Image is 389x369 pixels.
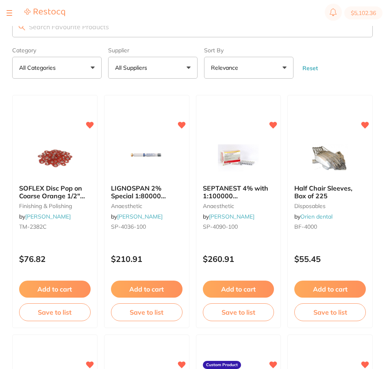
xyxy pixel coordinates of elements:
[203,184,274,200] b: SEPTANEST 4% with 1:100000 adrenalin 2.2ml 2xBox 50 GOLD
[111,254,183,264] p: $210.91
[294,254,366,264] p: $55.45
[19,213,71,220] span: by
[19,184,91,200] b: SOFLEX Disc Pop on Coarse Orange 1/2" 12.7mm Pack of 85
[111,223,146,230] span: SP-4036-100
[203,213,254,220] span: by
[294,223,317,230] span: BF-4000
[294,213,332,220] span: by
[19,303,91,321] button: Save to list
[211,64,241,72] p: Relevance
[294,303,366,321] button: Save to list
[19,64,59,72] p: All Categories
[294,203,366,209] small: disposables
[108,47,198,54] label: Supplier
[203,361,241,369] label: Custom Product
[120,137,173,178] img: LIGNOSPAN 2% Special 1:80000 adrenalin 2.2ml 2xBox 50 Blue
[111,303,183,321] button: Save to list
[344,6,382,19] button: $5,102.36
[203,254,274,264] p: $260.91
[25,213,71,220] a: [PERSON_NAME]
[24,8,65,17] img: Restocq Logo
[111,184,174,215] span: LIGNOSPAN 2% Special 1:80000 [MEDICAL_DATA] 2.2ml 2xBox 50 Blue
[300,64,320,72] button: Reset
[294,281,366,298] button: Add to cart
[204,47,293,54] label: Sort By
[204,57,293,79] button: Relevance
[304,137,356,178] img: Half Chair Sleeves, Box of 225
[111,203,183,209] small: anaesthetic
[203,223,238,230] span: SP-4090-100
[19,281,91,298] button: Add to cart
[117,213,163,220] a: [PERSON_NAME]
[19,254,91,264] p: $76.82
[12,57,102,79] button: All Categories
[111,184,183,200] b: LIGNOSPAN 2% Special 1:80000 adrenalin 2.2ml 2xBox 50 Blue
[209,213,254,220] a: [PERSON_NAME]
[300,213,332,220] a: Orien dental
[28,137,81,178] img: SOFLEX Disc Pop on Coarse Orange 1/2" 12.7mm Pack of 85
[12,16,373,37] input: Search Favourite Products
[19,184,85,207] span: SOFLEX Disc Pop on Coarse Orange 1/2" 12.7mm Pack of 85
[19,223,47,230] span: TM-2382C
[212,137,265,178] img: SEPTANEST 4% with 1:100000 adrenalin 2.2ml 2xBox 50 GOLD
[115,64,150,72] p: All Suppliers
[24,8,65,18] a: Restocq Logo
[294,184,352,200] span: Half Chair Sleeves, Box of 225
[12,47,102,54] label: Category
[203,281,274,298] button: Add to cart
[203,203,274,209] small: anaesthetic
[203,303,274,321] button: Save to list
[203,184,271,215] span: SEPTANEST 4% with 1:100000 [MEDICAL_DATA] 2.2ml 2xBox 50 GOLD
[294,184,366,200] b: Half Chair Sleeves, Box of 225
[19,203,91,209] small: finishing & polishing
[108,57,198,79] button: All Suppliers
[111,213,163,220] span: by
[111,281,183,298] button: Add to cart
